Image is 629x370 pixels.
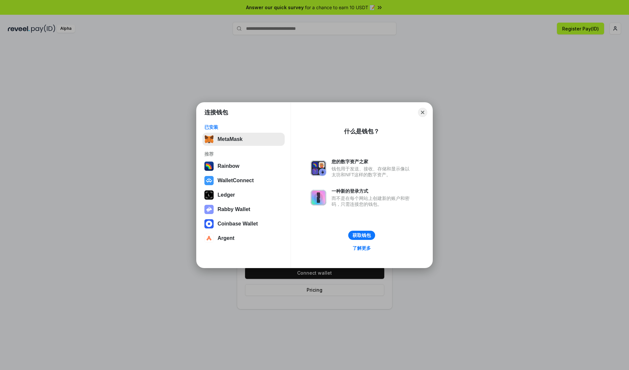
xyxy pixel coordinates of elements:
[332,159,413,165] div: 您的数字资产之家
[218,136,242,142] div: MetaMask
[218,221,258,227] div: Coinbase Wallet
[204,151,283,157] div: 推荐
[204,190,214,200] img: svg+xml,%3Csvg%20xmlns%3D%22http%3A%2F%2Fwww.w3.org%2F2000%2Fsvg%22%20width%3D%2228%22%20height%3...
[218,178,254,184] div: WalletConnect
[204,205,214,214] img: svg+xml,%3Csvg%20xmlns%3D%22http%3A%2F%2Fwww.w3.org%2F2000%2Fsvg%22%20fill%3D%22none%22%20viewBox...
[204,176,214,185] img: svg+xml,%3Csvg%20width%3D%2228%22%20height%3D%2228%22%20viewBox%3D%220%200%2028%2028%22%20fill%3D...
[332,166,413,178] div: 钱包用于发送、接收、存储和显示像以太坊和NFT这样的数字资产。
[418,108,427,117] button: Close
[218,235,235,241] div: Argent
[353,245,371,251] div: 了解更多
[218,163,239,169] div: Rainbow
[311,190,326,205] img: svg+xml,%3Csvg%20xmlns%3D%22http%3A%2F%2Fwww.w3.org%2F2000%2Fsvg%22%20fill%3D%22none%22%20viewBox...
[202,232,285,245] button: Argent
[348,231,375,240] button: 获取钱包
[204,234,214,243] img: svg+xml,%3Csvg%20width%3D%2228%22%20height%3D%2228%22%20viewBox%3D%220%200%2028%2028%22%20fill%3D...
[344,127,379,135] div: 什么是钱包？
[353,232,371,238] div: 获取钱包
[332,195,413,207] div: 而不是在每个网站上创建新的账户和密码，只需连接您的钱包。
[204,219,214,228] img: svg+xml,%3Csvg%20width%3D%2228%22%20height%3D%2228%22%20viewBox%3D%220%200%2028%2028%22%20fill%3D...
[332,188,413,194] div: 一种新的登录方式
[218,192,235,198] div: Ledger
[218,206,250,212] div: Rabby Wallet
[204,108,228,116] h1: 连接钱包
[202,188,285,202] button: Ledger
[202,174,285,187] button: WalletConnect
[204,162,214,171] img: svg+xml,%3Csvg%20width%3D%22120%22%20height%3D%22120%22%20viewBox%3D%220%200%20120%20120%22%20fil...
[204,135,214,144] img: svg+xml,%3Csvg%20fill%3D%22none%22%20height%3D%2233%22%20viewBox%3D%220%200%2035%2033%22%20width%...
[202,133,285,146] button: MetaMask
[349,244,375,252] a: 了解更多
[311,160,326,176] img: svg+xml,%3Csvg%20xmlns%3D%22http%3A%2F%2Fwww.w3.org%2F2000%2Fsvg%22%20fill%3D%22none%22%20viewBox...
[202,217,285,230] button: Coinbase Wallet
[202,203,285,216] button: Rabby Wallet
[202,160,285,173] button: Rainbow
[204,124,283,130] div: 已安装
